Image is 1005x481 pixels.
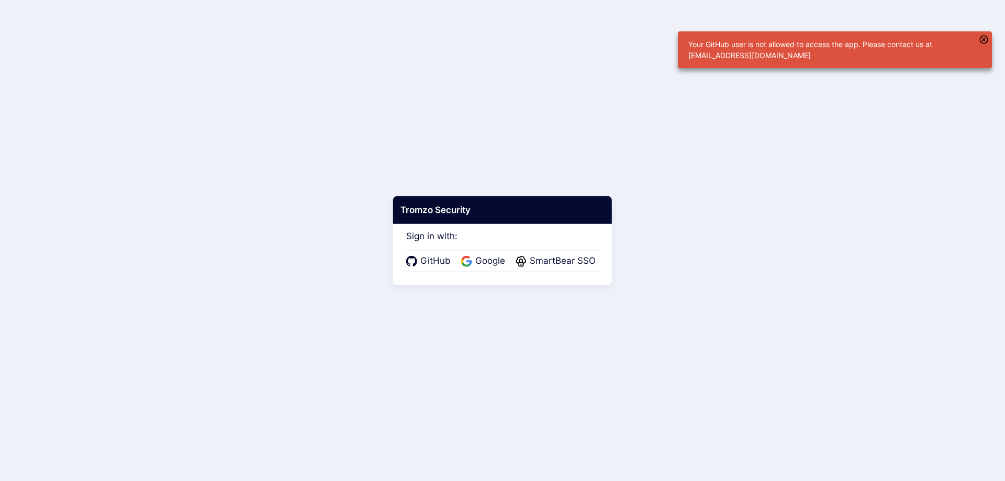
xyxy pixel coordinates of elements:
[393,196,612,224] div: Tromzo Security
[461,254,508,268] a: Google
[406,254,454,268] a: GitHub
[417,254,454,268] span: GitHub
[472,254,508,268] span: Google
[406,216,599,272] div: Sign in with:
[684,35,969,65] div: Your GitHub user is not allowed to access the app. Please contact us at [EMAIL_ADDRESS][DOMAIN_NAME]
[516,254,599,268] a: SmartBear SSO
[527,254,599,268] span: SmartBear SSO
